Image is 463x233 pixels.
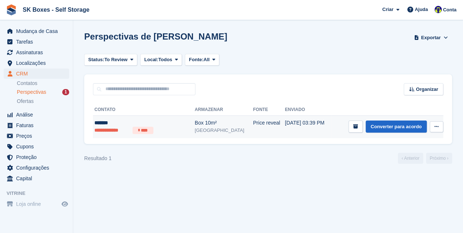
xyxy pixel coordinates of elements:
[398,153,423,164] a: Anterior
[434,6,442,13] img: Rita Ferreira
[204,56,210,63] span: All
[4,141,69,152] a: menu
[4,173,69,184] a: menu
[16,58,60,68] span: Localizações
[16,173,60,184] span: Capital
[416,86,438,93] span: Organizar
[93,104,195,116] th: Contato
[4,152,69,162] a: menu
[17,80,69,87] a: Contatos
[17,88,69,96] a: Perspectivas 1
[140,54,182,66] button: Local: Todos
[16,199,60,209] span: Loja online
[4,120,69,130] a: menu
[16,110,60,120] span: Análise
[366,121,427,133] a: Converter para acordo
[382,6,393,13] span: Criar
[16,120,60,130] span: Faturas
[60,200,69,208] a: Loja de pré-visualização
[195,104,253,116] th: Armazenar
[4,131,69,141] a: menu
[412,32,449,44] button: Exportar
[104,56,127,63] span: To Review
[185,54,219,66] button: Fonte: All
[84,54,137,66] button: Status: To Review
[189,56,204,63] span: Fonte:
[88,56,104,63] span: Status:
[421,34,440,41] span: Exportar
[4,26,69,36] a: menu
[16,69,60,79] span: CRM
[6,4,17,15] img: stora-icon-8386f47178a22dfd0bd8f6a31ec36ba5ce8667c1dd55bd0f319d3a0aa187defe.svg
[195,127,253,134] div: [GEOGRAPHIC_DATA]
[253,115,285,138] td: Price reveal
[4,37,69,47] a: menu
[16,131,60,141] span: Preços
[84,155,112,162] div: Resultado 1
[16,152,60,162] span: Proteção
[84,32,227,41] h1: Perspectivas de [PERSON_NAME]
[16,141,60,152] span: Cupons
[396,153,453,164] nav: Page
[4,69,69,79] a: menu
[285,104,331,116] th: Enviado
[16,47,60,58] span: Assinaturas
[443,6,456,14] span: Conta
[16,26,60,36] span: Mudança de Casa
[195,119,253,127] div: Box 10m²
[415,6,428,13] span: Ajuda
[144,56,158,63] span: Local:
[4,199,69,209] a: menu
[4,163,69,173] a: menu
[16,163,60,173] span: Configurações
[158,56,172,63] span: Todos
[253,104,285,116] th: Fonte
[426,153,452,164] a: Próximo
[4,47,69,58] a: menu
[4,110,69,120] a: menu
[7,190,73,197] span: Vitrine
[4,58,69,68] a: menu
[17,97,69,105] a: Ofertas
[17,89,46,96] span: Perspectivas
[17,98,34,105] span: Ofertas
[285,115,331,138] td: [DATE] 03:39 PM
[20,4,92,16] a: SK Boxes - Self Storage
[16,37,60,47] span: Tarefas
[62,89,69,95] div: 1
